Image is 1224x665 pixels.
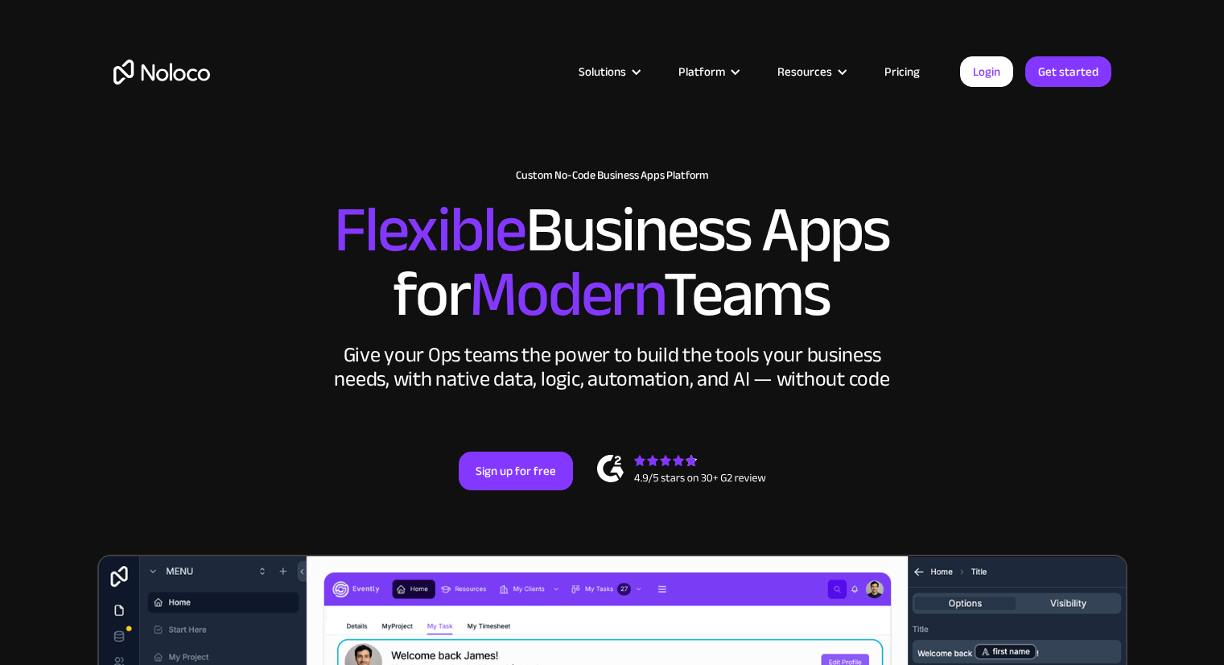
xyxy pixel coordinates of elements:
[864,61,940,82] a: Pricing
[113,169,1111,182] h1: Custom No-Code Business Apps Platform
[459,452,573,490] a: Sign up for free
[1025,56,1111,87] a: Get started
[757,61,864,82] div: Resources
[331,343,894,391] div: Give your Ops teams the power to build the tools your business needs, with native data, logic, au...
[678,61,725,82] div: Platform
[558,61,658,82] div: Solutions
[469,234,663,354] span: Modern
[777,61,832,82] div: Resources
[579,61,626,82] div: Solutions
[113,198,1111,327] h2: Business Apps for Teams
[658,61,757,82] div: Platform
[113,60,210,85] a: home
[334,170,525,290] span: Flexible
[960,56,1013,87] a: Login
